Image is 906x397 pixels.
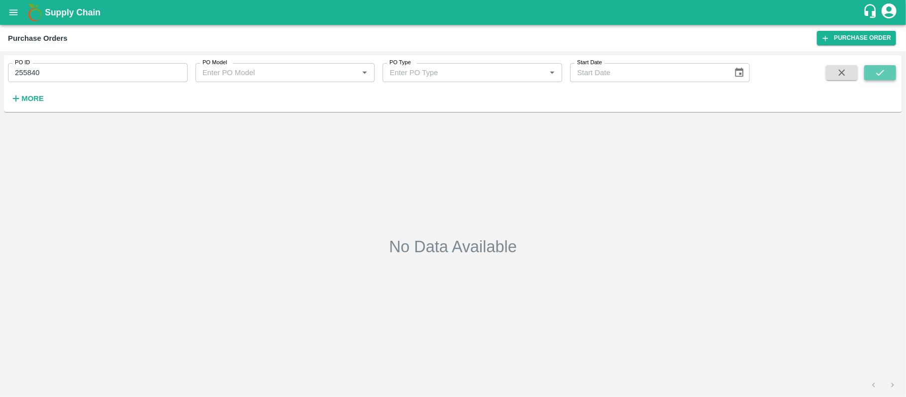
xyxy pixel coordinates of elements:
[358,66,371,79] button: Open
[199,66,343,79] input: Enter PO Model
[21,95,44,102] strong: More
[863,3,880,21] div: customer-support
[8,63,188,82] input: Enter PO ID
[15,59,30,67] label: PO ID
[880,2,898,23] div: account of current user
[817,31,896,45] a: Purchase Order
[864,377,902,393] nav: pagination navigation
[202,59,227,67] label: PO Model
[45,5,863,19] a: Supply Chain
[389,237,517,257] h2: No Data Available
[45,7,101,17] b: Supply Chain
[390,59,411,67] label: PO Type
[730,63,749,82] button: Choose date
[546,66,559,79] button: Open
[386,66,530,79] input: Enter PO Type
[577,59,602,67] label: Start Date
[2,1,25,24] button: open drawer
[8,90,46,107] button: More
[570,63,725,82] input: Start Date
[8,32,68,45] div: Purchase Orders
[25,2,45,22] img: logo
